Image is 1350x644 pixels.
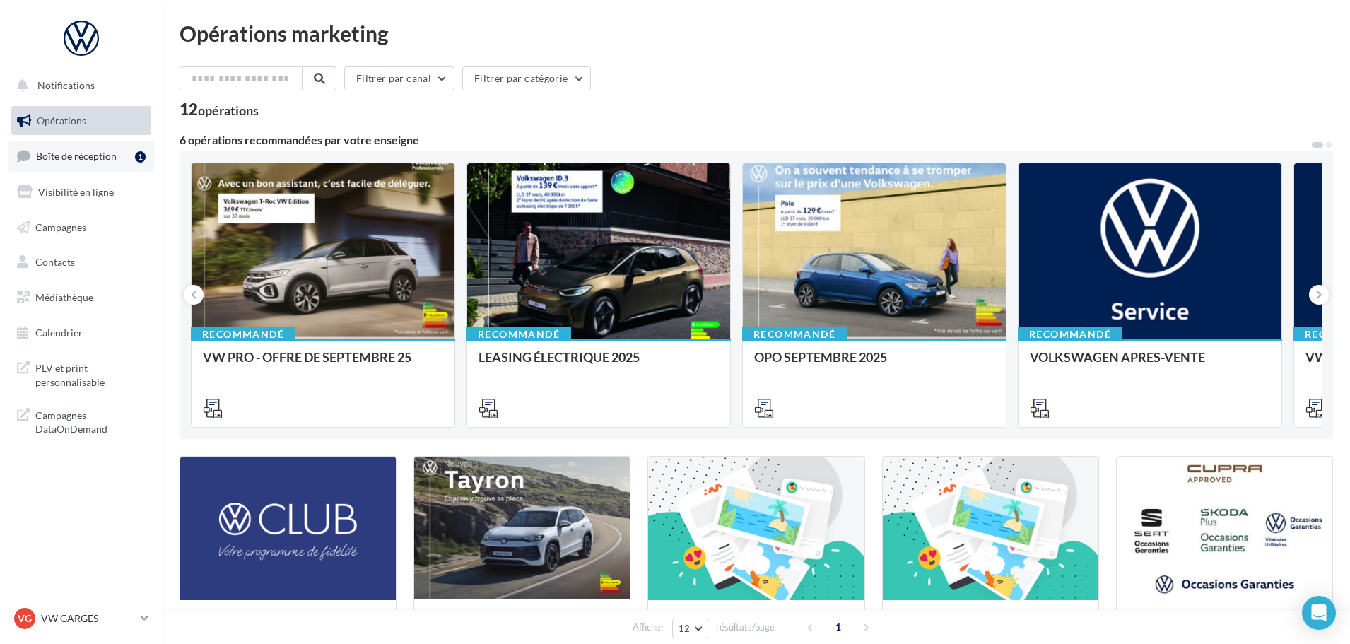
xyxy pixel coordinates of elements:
a: PLV et print personnalisable [8,353,154,394]
span: 12 [679,623,691,634]
a: Visibilité en ligne [8,177,154,207]
span: Boîte de réception [36,150,117,162]
span: 1 [827,616,850,638]
div: VW PRO - OFFRE DE SEPTEMBRE 25 [203,350,443,378]
div: opérations [198,104,259,117]
div: Recommandé [191,327,295,342]
a: Opérations [8,106,154,136]
div: Recommandé [742,327,847,342]
span: Visibilité en ligne [38,186,114,198]
div: 1 [135,151,146,163]
p: VW GARGES [41,611,135,626]
span: PLV et print personnalisable [35,358,146,389]
span: résultats/page [716,621,775,634]
a: Boîte de réception1 [8,141,154,171]
span: Contacts [35,256,75,268]
span: Calendrier [35,327,83,339]
div: Recommandé [466,327,571,342]
a: Campagnes [8,213,154,242]
button: Filtrer par canal [344,66,454,90]
div: VOLKSWAGEN APRES-VENTE [1030,350,1270,378]
div: Recommandé [1018,327,1122,342]
span: Opérations [37,115,86,127]
a: Campagnes DataOnDemand [8,400,154,442]
a: Calendrier [8,318,154,348]
span: VG [18,611,32,626]
span: Afficher [633,621,664,634]
span: Médiathèque [35,291,93,303]
div: 6 opérations recommandées par votre enseigne [180,134,1310,146]
div: Open Intercom Messenger [1302,596,1336,630]
span: Campagnes DataOnDemand [35,406,146,436]
div: LEASING ÉLECTRIQUE 2025 [479,350,719,378]
button: Notifications [8,71,148,100]
a: VG VW GARGES [11,605,151,632]
a: Contacts [8,247,154,277]
a: Médiathèque [8,283,154,312]
button: 12 [672,619,708,638]
span: Notifications [37,79,95,91]
button: Filtrer par catégorie [462,66,591,90]
div: Opérations marketing [180,23,1333,44]
div: OPO SEPTEMBRE 2025 [754,350,994,378]
span: Campagnes [35,221,86,233]
div: 12 [180,102,259,117]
